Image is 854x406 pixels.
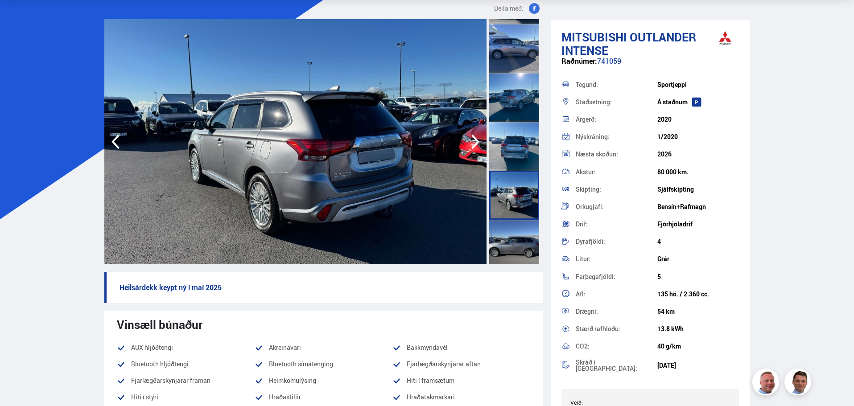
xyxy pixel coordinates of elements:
[576,256,657,262] div: Litur:
[657,343,739,350] div: 40 g/km
[255,392,392,402] li: Hraðastillir
[392,342,530,353] li: Bakkmyndavél
[657,203,739,210] div: Bensín+Rafmagn
[117,342,255,353] li: AUX hljóðtengi
[255,375,392,386] li: Heimkomulýsing
[570,399,650,406] div: Verð:
[576,99,657,105] div: Staðsetning:
[707,24,743,52] img: brand logo
[117,318,531,331] div: Vinsæll búnaður
[754,370,780,397] img: siFngHWaQ9KaOqBr.png
[7,4,34,30] button: Opna LiveChat spjallviðmót
[117,375,255,386] li: Fjarlægðarskynjarar framan
[657,151,739,158] div: 2026
[494,3,524,14] span: Deila með:
[561,29,696,58] span: Outlander INTENSE
[576,116,657,123] div: Árgerð:
[657,186,739,193] div: Sjálfskipting
[392,359,530,369] li: Fjarlægðarskynjarar aftan
[576,326,657,332] div: Stærð rafhlöðu:
[576,343,657,349] div: CO2:
[657,273,739,280] div: 5
[657,116,739,123] div: 2020
[392,392,530,402] li: Hraðatakmarkari
[491,3,543,14] button: Deila með:
[657,238,739,245] div: 4
[657,255,739,262] div: Grár
[104,272,543,303] p: Heilsárdekk keypt ný í maí 2025
[576,359,657,372] div: Skráð í [GEOGRAPHIC_DATA]:
[576,308,657,315] div: Drægni:
[576,204,657,210] div: Orkugjafi:
[576,134,657,140] div: Nýskráning:
[657,308,739,315] div: 54 km
[657,291,739,298] div: 135 hö. / 2.360 cc.
[561,56,597,66] span: Raðnúmer:
[576,151,657,157] div: Næsta skoðun:
[576,291,657,297] div: Afl:
[576,238,657,245] div: Dyrafjöldi:
[117,359,255,369] li: Bluetooth hljóðtengi
[576,82,657,88] div: Tegund:
[786,370,813,397] img: FbJEzSuNWCJXmdc-.webp
[561,57,739,74] div: 741059
[576,274,657,280] div: Farþegafjöldi:
[255,342,392,353] li: Akreinavari
[657,133,739,140] div: 1/2020
[255,359,392,369] li: Bluetooth símatenging
[657,221,739,228] div: Fjórhjóladrif
[117,392,255,402] li: Hiti í stýri
[657,362,739,369] div: [DATE]
[657,168,739,176] div: 80 000 km.
[104,19,487,264] img: 3633023.jpeg
[657,81,739,88] div: Sportjeppi
[576,186,657,193] div: Skipting:
[657,98,739,106] div: Á staðnum
[392,375,530,386] li: Hiti í framsætum
[657,325,739,332] div: 13.8 kWh
[576,169,657,175] div: Akstur:
[561,29,627,45] span: Mitsubishi
[576,221,657,227] div: Drif:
